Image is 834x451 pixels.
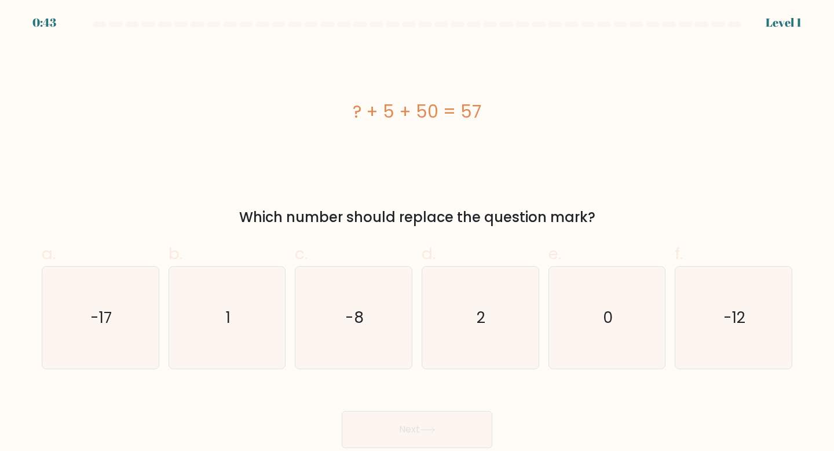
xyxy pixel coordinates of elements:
[477,307,486,328] text: 2
[32,14,56,31] div: 0:43
[675,242,683,265] span: f.
[342,411,492,448] button: Next
[723,307,745,328] text: -12
[766,14,802,31] div: Level 1
[49,207,785,228] div: Which number should replace the question mark?
[169,242,182,265] span: b.
[295,242,308,265] span: c.
[422,242,436,265] span: d.
[345,307,364,328] text: -8
[548,242,561,265] span: e.
[226,307,231,328] text: 1
[42,99,792,125] div: ? + 5 + 50 = 57
[603,307,613,328] text: 0
[42,242,56,265] span: a.
[91,307,112,328] text: -17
